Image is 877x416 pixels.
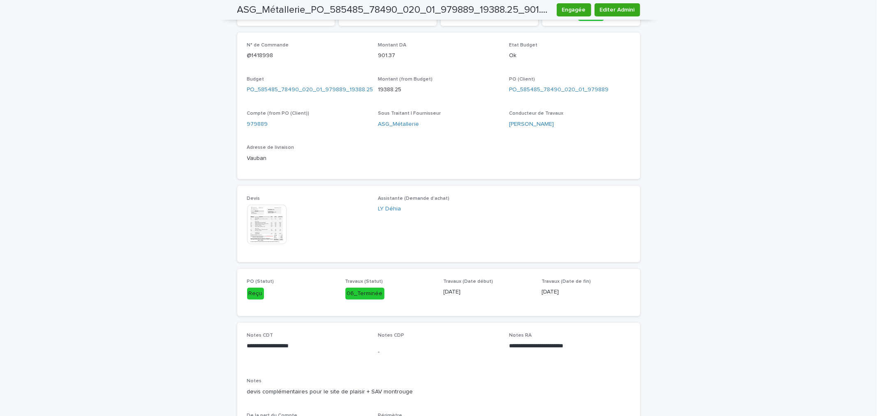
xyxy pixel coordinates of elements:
a: ASG_Métallerie [378,120,419,129]
p: - [378,348,499,356]
span: Editer Admini [600,6,635,14]
span: Notes [247,379,262,384]
a: LY Déhia [378,205,401,213]
p: @1418998 [247,51,368,60]
p: 901.37 [378,51,499,60]
a: PO_585485_78490_020_01_979889_19388.25 [247,86,373,94]
a: [PERSON_NAME] [509,120,554,129]
span: Adresse de livraison [247,145,294,150]
span: Budget [247,77,264,82]
button: Engagée [557,3,591,16]
span: Devis [247,196,260,201]
span: Notes CDP [378,333,404,338]
span: Engagée [562,6,586,14]
span: Montant DA [378,43,406,48]
div: 06_Terminée [345,288,384,300]
div: Reçu [247,288,264,300]
p: devis complémentaires pour le site de plaisir + SAV montrouge [247,388,630,396]
p: [DATE] [542,288,630,296]
span: Montant (from Budget) [378,77,433,82]
span: Travaux (Statut) [345,279,383,284]
span: Travaux (Date début) [444,279,493,284]
span: Sous Traitant | Fournisseur [378,111,441,116]
span: Notes RA [509,333,532,338]
span: Travaux (Date de fin) [542,279,591,284]
span: PO (Client) [509,77,535,82]
span: Notes CDT [247,333,273,338]
a: 979889 [247,120,268,129]
p: [DATE] [444,288,532,296]
p: Ok [509,51,630,60]
h2: ASG_Métallerie_PO_585485_78490_020_01_979889_19388.25_901.37 [237,4,550,16]
span: PO (Statut) [247,279,274,284]
span: Assistante (Demande d'achat) [378,196,449,201]
span: Conducteur de Travaux [509,111,563,116]
p: 19388.25 [378,86,499,94]
span: Compte (from PO (Client)) [247,111,310,116]
span: N° de Commande [247,43,289,48]
span: Etat Budget [509,43,537,48]
p: Vauban [247,154,368,163]
a: PO_585485_78490_020_01_979889 [509,86,609,94]
button: Editer Admini [595,3,640,16]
